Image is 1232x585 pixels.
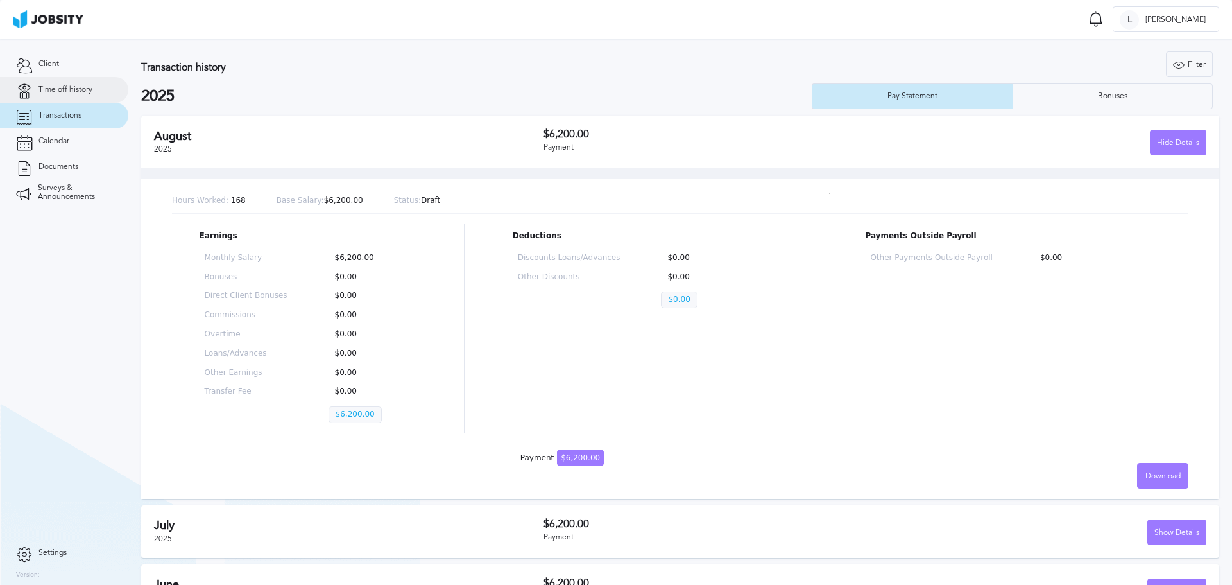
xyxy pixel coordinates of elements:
p: Transfer Fee [205,387,287,396]
h2: August [154,130,543,143]
span: [PERSON_NAME] [1139,15,1212,24]
div: Pay Statement [881,92,944,101]
button: L[PERSON_NAME] [1113,6,1219,32]
h2: July [154,519,543,532]
p: $6,200.00 [277,196,363,205]
p: $0.00 [661,254,764,263]
button: Filter [1166,51,1213,77]
label: Version: [16,572,40,579]
p: Other Discounts [518,273,620,282]
p: $0.00 [329,273,411,282]
img: ab4bad089aa723f57921c736e9817d99.png [13,10,83,28]
p: Payments Outside Payroll [865,232,1161,241]
p: $0.00 [329,369,411,378]
p: 168 [172,196,246,205]
span: Status: [394,196,421,205]
p: Deductions [513,232,769,241]
p: Other Payments Outside Payroll [870,254,992,263]
h3: Transaction history [141,62,728,73]
p: $0.00 [1034,254,1156,263]
p: $0.00 [329,311,411,320]
p: Earnings [200,232,416,241]
h2: 2025 [141,87,812,105]
p: $0.00 [661,292,697,308]
p: $0.00 [329,330,411,339]
p: Bonuses [205,273,287,282]
span: Download [1145,472,1181,481]
p: Other Earnings [205,369,287,378]
p: $6,200.00 [329,254,411,263]
p: Loans/Advances [205,349,287,358]
p: $0.00 [329,349,411,358]
p: Overtime [205,330,287,339]
span: 2025 [154,534,172,543]
span: Documents [38,162,78,171]
p: $6,200.00 [329,406,382,423]
p: Discounts Loans/Advances [518,254,620,263]
div: Show Details [1148,520,1206,546]
p: $0.00 [329,292,411,301]
div: Filter [1167,52,1212,78]
div: Hide Details [1151,130,1206,156]
span: Base Salary: [277,196,324,205]
button: Pay Statement [812,83,1013,109]
span: $6,200.00 [557,450,604,466]
p: $0.00 [661,273,764,282]
span: Calendar [38,137,69,146]
p: Direct Client Bonuses [205,292,287,301]
p: Draft [394,196,441,205]
p: Monthly Salary [205,254,287,263]
button: Hide Details [1150,130,1206,155]
span: Surveys & Announcements [38,184,112,202]
h3: $6,200.00 [543,128,875,140]
button: Show Details [1147,520,1206,545]
span: Hours Worked: [172,196,228,205]
div: L [1120,10,1139,30]
p: $0.00 [329,387,411,396]
div: Payment [543,143,875,152]
button: Download [1137,463,1188,489]
div: Payment [543,533,875,542]
span: Transactions [38,111,81,120]
span: Client [38,60,59,69]
p: Commissions [205,311,287,320]
div: Payment [520,454,604,463]
button: Bonuses [1013,83,1213,109]
span: Time off history [38,85,92,94]
h3: $6,200.00 [543,518,875,530]
span: Settings [38,548,67,557]
span: 2025 [154,144,172,153]
div: Bonuses [1091,92,1134,101]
